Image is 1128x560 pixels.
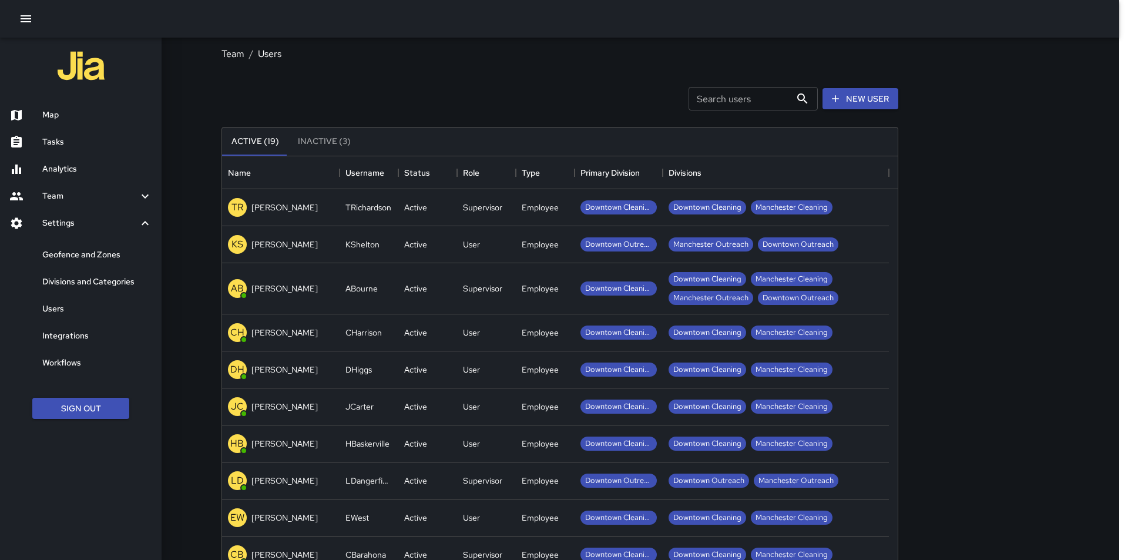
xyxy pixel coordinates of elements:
[42,330,152,343] h6: Integrations
[42,109,152,122] h6: Map
[42,163,152,176] h6: Analytics
[42,249,152,261] h6: Geofence and Zones
[32,398,129,420] button: Sign Out
[42,357,152,370] h6: Workflows
[42,276,152,289] h6: Divisions and Categories
[58,42,105,89] img: jia-logo
[42,217,138,230] h6: Settings
[42,303,152,316] h6: Users
[42,136,152,149] h6: Tasks
[42,190,138,203] h6: Team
